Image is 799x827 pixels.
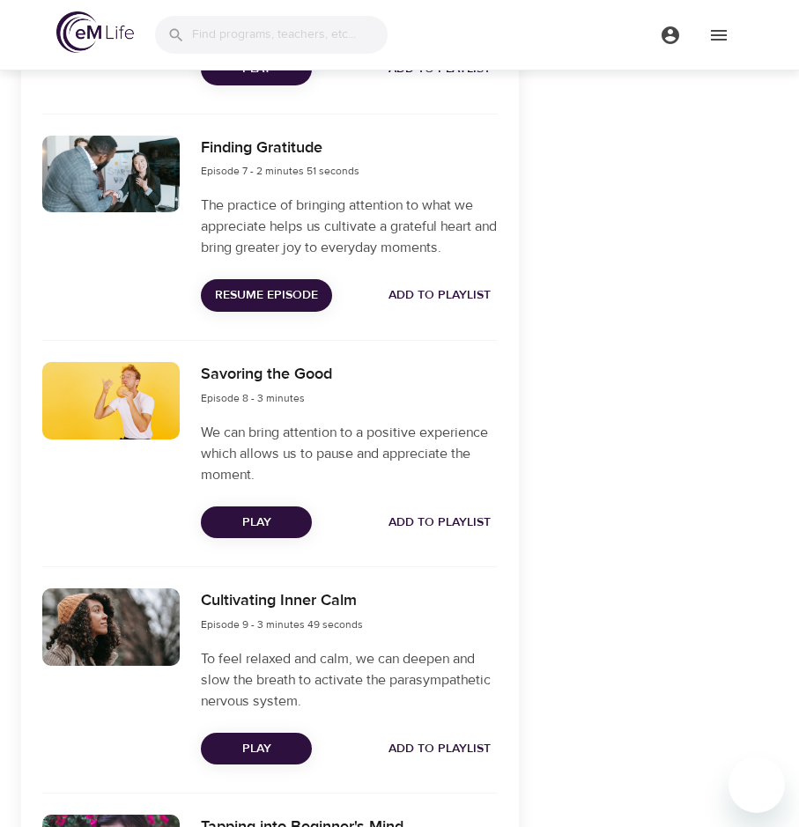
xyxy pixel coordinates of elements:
[646,11,694,59] button: menu
[381,279,498,312] button: Add to Playlist
[215,738,298,760] span: Play
[201,422,497,485] p: We can bring attention to a positive experience which allows us to pause and appreciate the moment.
[201,391,305,405] span: Episode 8 - 3 minutes
[201,648,497,712] p: To feel relaxed and calm, we can deepen and slow the breath to activate the parasympathetic nervo...
[201,362,332,388] h6: Savoring the Good
[201,195,497,258] p: The practice of bringing attention to what we appreciate helps us cultivate a grateful heart and ...
[56,11,134,53] img: logo
[192,16,388,54] input: Find programs, teachers, etc...
[201,733,312,765] button: Play
[388,284,491,306] span: Add to Playlist
[215,284,318,306] span: Resume Episode
[388,738,491,760] span: Add to Playlist
[694,11,743,59] button: menu
[201,506,312,539] button: Play
[215,512,298,534] span: Play
[201,588,363,614] h6: Cultivating Inner Calm
[729,757,785,813] iframe: Button to launch messaging window
[201,164,359,178] span: Episode 7 - 2 minutes 51 seconds
[201,279,332,312] button: Resume Episode
[381,733,498,765] button: Add to Playlist
[201,136,359,161] h6: Finding Gratitude
[201,617,363,631] span: Episode 9 - 3 minutes 49 seconds
[381,506,498,539] button: Add to Playlist
[388,512,491,534] span: Add to Playlist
